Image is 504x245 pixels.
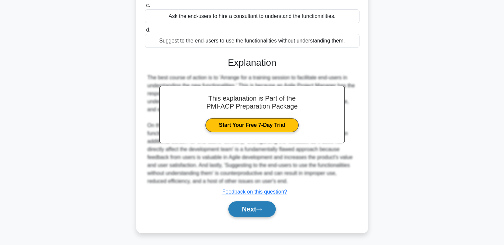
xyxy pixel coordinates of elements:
span: c. [146,2,150,8]
span: d. [146,27,150,33]
div: The best course of action is to 'Arrange for a training session to facilitate end-users in unders... [147,74,357,185]
div: Suggest to the end-users to use the functionalities without understanding them. [145,34,360,48]
a: Feedback on this question? [222,189,287,195]
button: Next [228,201,276,217]
div: Ask the end-users to hire a consultant to understand the functionalities. [145,9,360,23]
h3: Explanation [149,57,356,68]
a: Start Your Free 7-Day Trial [205,118,299,132]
